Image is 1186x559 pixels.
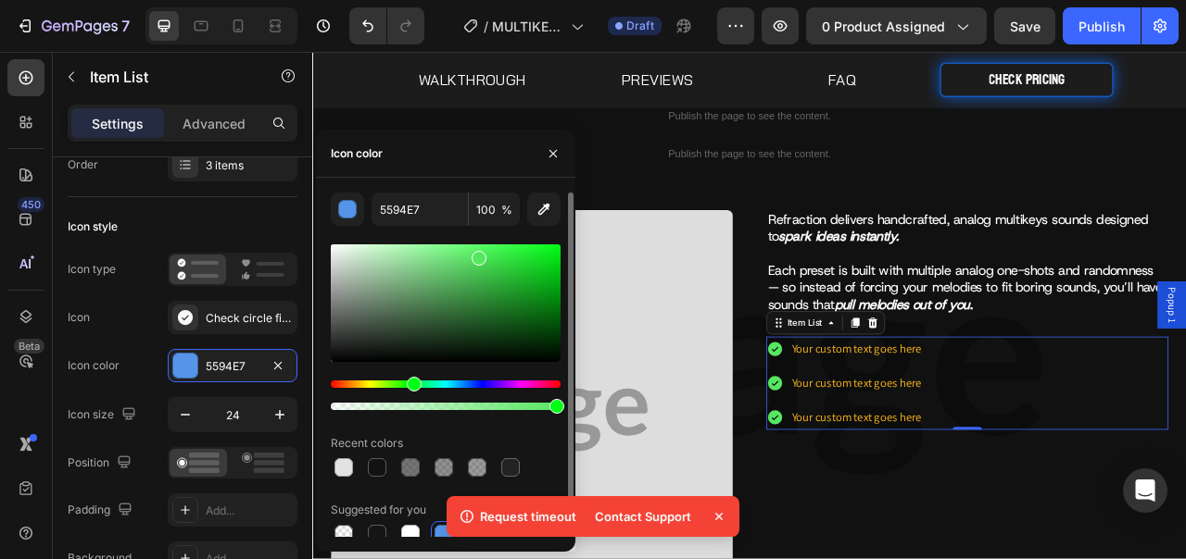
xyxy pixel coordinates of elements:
p: Item List [90,66,247,88]
div: Icon style [68,218,118,235]
strong: pull melodies out of you [664,311,837,333]
div: Check circle filled [206,310,293,327]
div: Icon color [68,357,120,374]
button: Publish [1063,7,1141,44]
p: Publish the page to see the content. [185,121,927,141]
p: 7 [121,15,130,37]
div: Order [68,156,98,173]
div: Position [68,451,135,476]
div: Undo/Redo [349,7,424,44]
div: Recent colors [331,435,403,452]
span: Popup 1 [1084,300,1103,345]
button: 0 product assigned [806,7,987,44]
div: Your custom text goes here [607,363,777,395]
input: Eg: FFFFFF [372,193,468,226]
a: CHECK PRICING [798,14,1019,58]
div: 3 items [206,157,293,174]
div: Add... [206,503,293,519]
p: Publish the page to see the content. [185,72,927,92]
div: Icon color [331,145,383,162]
div: Contact Support [584,503,702,529]
div: Icon type [68,261,116,278]
div: 450 [18,197,44,212]
button: Save [994,7,1055,44]
p: Advanced [183,114,246,133]
p: CHECK PRICING [861,19,957,53]
div: 5594E7 [206,358,259,375]
span: Draft [626,18,654,34]
a: PREVIEWS [394,24,484,47]
div: Suggested for you [331,502,426,518]
div: Your custom text goes here [607,450,777,482]
span: % [501,202,512,218]
p: Request timeout [480,507,576,526]
span: / [484,17,488,36]
div: Padding [68,498,136,523]
div: Hue [331,380,561,388]
div: Publish [1079,17,1125,36]
iframe: Design area [312,52,1186,559]
div: Open Intercom Messenger [1123,468,1167,513]
div: Rich Text Editor. Editing area: main [577,202,1089,335]
span: MULTIKEYS VI [492,17,563,36]
strong: . [837,311,840,333]
span: 0 product assigned [822,17,945,36]
p: Settings [92,114,144,133]
a: FAQ [656,24,691,47]
div: Icon size [68,403,140,428]
div: Item List [600,337,652,354]
strong: spark ideas instantly. [593,224,746,246]
button: 7 [7,7,138,44]
span: Save [1010,19,1041,34]
p: Refraction delivers handcrafted, analog multikeys sounds designed to Each preset is built with mu... [579,204,1087,333]
div: Beta [14,339,44,354]
div: Your custom text goes here [607,406,777,439]
div: Icon [68,309,90,326]
a: WALKTHROUGH [134,24,271,47]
